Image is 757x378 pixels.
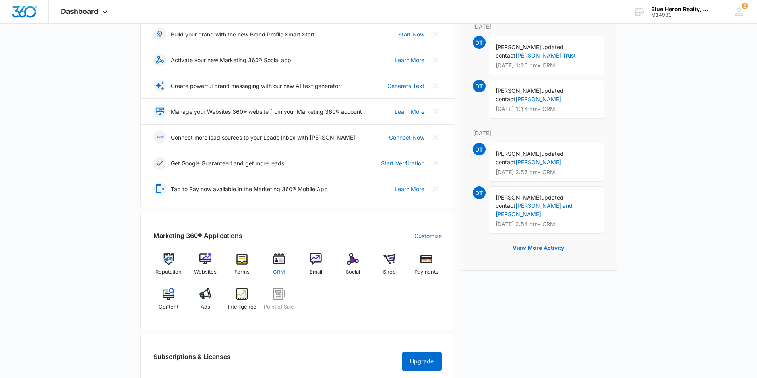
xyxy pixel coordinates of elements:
[429,54,442,66] button: Close
[264,288,294,317] a: Point of Sale
[496,87,541,94] span: [PERSON_NAME]
[346,268,360,276] span: Social
[171,159,284,167] p: Get Google Guaranteed and get more leads
[496,169,597,175] p: [DATE] 2:57 pm • CRM
[395,56,424,64] a: Learn More
[153,352,230,368] h2: Subscriptions & Licenses
[473,143,486,155] span: DT
[496,202,573,217] a: [PERSON_NAME] and [PERSON_NAME]
[473,129,604,137] p: [DATE]
[383,268,396,276] span: Shop
[190,288,221,317] a: Ads
[473,80,486,92] span: DT
[301,253,331,282] a: Email
[515,96,561,102] a: [PERSON_NAME]
[337,253,368,282] a: Social
[190,253,221,282] a: Websites
[473,186,486,199] span: DT
[310,268,322,276] span: Email
[402,352,442,371] button: Upgrade
[171,56,291,64] p: Activate your new Marketing 360® Social app
[228,303,256,311] span: Intelligence
[264,303,294,311] span: Point of Sale
[496,194,541,201] span: [PERSON_NAME]
[395,107,424,116] a: Learn More
[429,105,442,118] button: Close
[374,253,405,282] a: Shop
[505,238,572,257] button: View More Activity
[155,268,182,276] span: Reputation
[742,3,748,9] span: 2
[171,82,340,90] p: Create powerful brand messaging with our new AI text generator
[171,185,328,193] p: Tap to Pay now available in the Marketing 360® Mobile App
[194,268,217,276] span: Websites
[171,30,315,38] p: Build your brand with the new Brand Profile Smart Start
[429,131,442,144] button: Close
[153,253,184,282] a: Reputation
[201,303,210,311] span: Ads
[234,268,250,276] span: Forms
[414,232,442,240] a: Customize
[473,36,486,49] span: DT
[381,159,424,167] a: Start Verification
[651,6,709,12] div: account name
[429,28,442,40] button: Close
[171,107,362,116] p: Manage your Websites 360® website from your Marketing 360® account
[273,268,285,276] span: CRM
[159,303,178,311] span: Content
[398,30,424,38] a: Start Now
[496,44,541,50] span: [PERSON_NAME]
[153,231,242,240] h2: Marketing 360® Applications
[429,79,442,92] button: Close
[414,268,438,276] span: Payments
[227,253,257,282] a: Forms
[473,22,604,31] p: [DATE]
[742,3,748,9] div: notifications count
[387,82,424,90] a: Generate Text
[395,185,424,193] a: Learn More
[389,133,424,142] a: Connect Now
[411,253,442,282] a: Payments
[61,7,98,15] span: Dashboard
[264,253,294,282] a: CRM
[651,12,709,18] div: account id
[515,159,561,165] a: [PERSON_NAME]
[227,288,257,317] a: Intelligence
[496,63,597,68] p: [DATE] 1:20 pm • CRM
[515,52,576,59] a: [PERSON_NAME] Trust
[496,150,541,157] span: [PERSON_NAME]
[496,106,597,112] p: [DATE] 1:14 pm • CRM
[496,221,597,227] p: [DATE] 2:54 pm • CRM
[153,288,184,317] a: Content
[171,133,355,142] p: Connect more lead sources to your Leads Inbox with [PERSON_NAME]
[429,182,442,195] button: Close
[429,157,442,169] button: Close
